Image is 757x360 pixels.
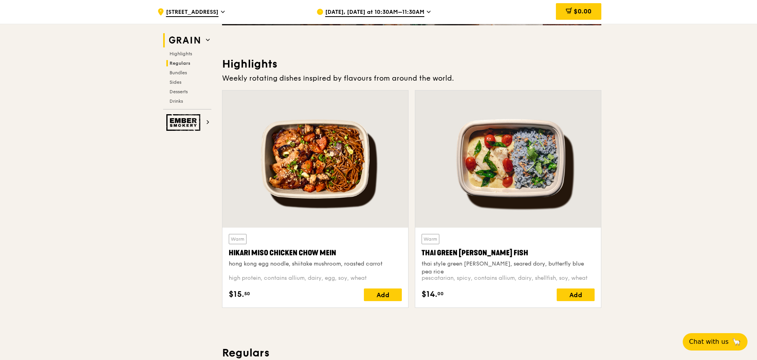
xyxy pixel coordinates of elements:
div: Warm [422,234,439,244]
span: 00 [437,290,444,297]
div: thai style green [PERSON_NAME], seared dory, butterfly blue pea rice [422,260,595,276]
span: Highlights [169,51,192,57]
span: [DATE], [DATE] at 10:30AM–11:30AM [325,8,424,17]
span: $15. [229,288,244,300]
span: $14. [422,288,437,300]
span: 🦙 [732,337,741,347]
div: Hikari Miso Chicken Chow Mein [229,247,402,258]
div: pescatarian, spicy, contains allium, dairy, shellfish, soy, wheat [422,274,595,282]
div: Weekly rotating dishes inspired by flavours from around the world. [222,73,601,84]
div: Add [557,288,595,301]
span: $0.00 [574,8,591,15]
span: Drinks [169,98,183,104]
span: Desserts [169,89,188,94]
span: Chat with us [689,337,729,347]
span: 50 [244,290,250,297]
div: Warm [229,234,247,244]
h3: Regulars [222,346,601,360]
h3: Highlights [222,57,601,71]
img: Grain web logo [166,33,203,47]
span: Regulars [169,60,190,66]
img: Ember Smokery web logo [166,114,203,131]
span: Bundles [169,70,187,75]
div: high protein, contains allium, dairy, egg, soy, wheat [229,274,402,282]
div: Thai Green [PERSON_NAME] Fish [422,247,595,258]
button: Chat with us🦙 [683,333,748,351]
div: Add [364,288,402,301]
span: Sides [169,79,181,85]
span: [STREET_ADDRESS] [166,8,218,17]
div: hong kong egg noodle, shiitake mushroom, roasted carrot [229,260,402,268]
